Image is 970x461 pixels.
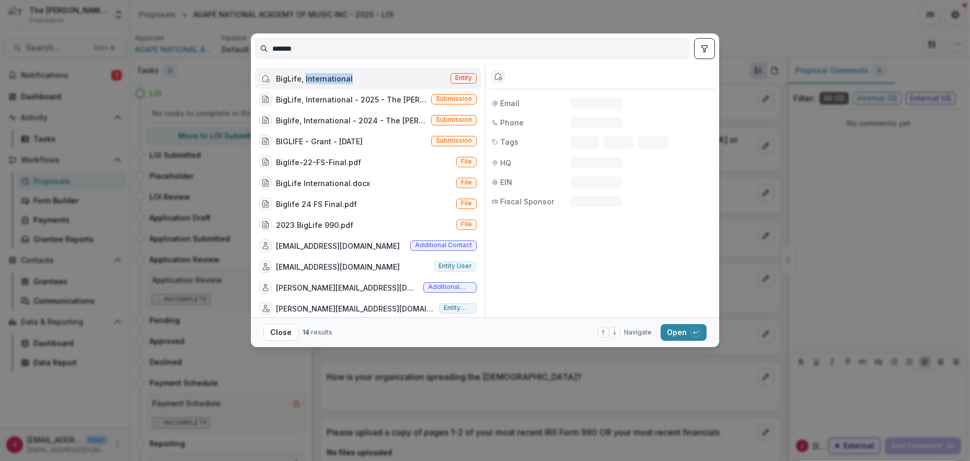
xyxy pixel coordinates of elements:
[436,95,472,102] span: Submission
[461,200,472,207] span: File
[500,177,512,188] span: EIN
[624,328,652,337] span: Navigate
[276,240,400,251] div: [EMAIL_ADDRESS][DOMAIN_NAME]
[276,220,353,230] div: 2023 BigLife 990.pdf
[500,98,519,109] span: Email
[461,158,472,165] span: File
[461,179,472,186] span: File
[276,94,427,105] div: BigLife, International - 2025 - The [PERSON_NAME] Foundation Grant Proposal Application
[303,328,309,336] span: 14
[276,115,427,126] div: Biglife, International - 2024 - The [PERSON_NAME] Foundation Grant Proposal Application
[500,157,511,168] span: HQ
[276,282,419,293] div: [PERSON_NAME][EMAIL_ADDRESS][DOMAIN_NAME]
[276,157,361,168] div: Biglife-22-FS-Final.pdf
[438,262,472,270] span: Entity user
[276,261,400,272] div: [EMAIL_ADDRESS][DOMAIN_NAME]
[276,73,353,84] div: BigLife, International
[276,136,363,147] div: BIGLIFE - Grant - [DATE]
[276,199,357,210] div: Biglife 24 FS Final.pdf
[263,324,298,341] button: Close
[444,304,472,312] span: Entity user
[461,221,472,228] span: File
[500,136,518,147] span: Tags
[500,117,524,128] span: Phone
[276,178,370,189] div: BigLife International.docx
[500,196,554,207] span: Fiscal Sponsor
[415,241,472,249] span: Additional contact
[428,283,472,291] span: Additional contact
[436,137,472,144] span: Submission
[661,324,707,341] button: Open
[276,303,435,314] div: [PERSON_NAME][EMAIL_ADDRESS][DOMAIN_NAME]
[455,74,472,82] span: Entity
[436,116,472,123] span: Submission
[311,328,332,336] span: results
[694,38,715,59] button: toggle filters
